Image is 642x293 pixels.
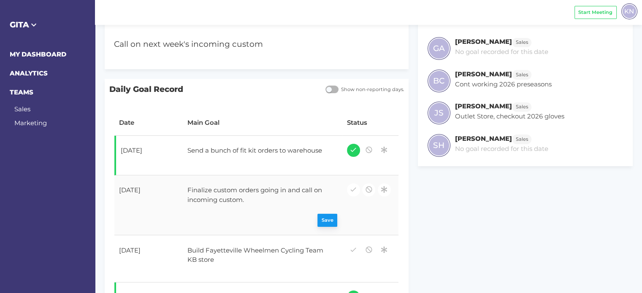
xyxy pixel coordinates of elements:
[578,9,612,16] span: Start Meeting
[516,39,528,46] span: Sales
[621,3,637,19] div: KN
[183,241,329,269] div: Build Fayetteville Wheelmen Cycling Team KB store
[624,6,634,16] span: KN
[10,69,48,77] a: ANALYTICS
[109,34,379,55] div: Call on next week's incoming custom
[433,43,445,54] span: GA
[339,86,404,93] span: Show non-reporting days.
[455,70,512,78] h6: [PERSON_NAME]
[455,80,552,89] p: Cont working 2026 preseasons
[347,118,394,128] div: Status
[516,71,528,78] span: Sales
[14,105,30,113] a: Sales
[322,217,333,224] span: Save
[114,136,183,175] td: [DATE]
[183,181,329,210] div: Finalize custom orders going in and call on incoming custom.
[433,75,444,87] span: BC
[516,103,528,110] span: Sales
[119,118,178,128] div: Date
[455,112,564,121] p: Outlet Store, checkout 2026 gloves
[512,70,531,78] a: Sales
[512,102,531,110] a: Sales
[10,19,86,31] h5: GITA
[455,47,548,57] p: No goal recorded for this date
[434,107,444,119] span: JS
[574,6,617,19] button: Start Meeting
[10,88,86,97] h6: TEAMS
[317,214,337,227] button: Save
[14,119,47,127] a: Marketing
[512,38,531,46] a: Sales
[512,134,531,142] a: Sales
[114,235,183,282] td: [DATE]
[183,141,329,162] div: Send a bunch of fit kit orders to warehouse
[455,102,512,110] h6: [PERSON_NAME]
[433,140,444,151] span: SH
[10,50,66,58] a: MY DASHBOARD
[516,136,528,143] span: Sales
[455,38,512,46] h6: [PERSON_NAME]
[455,144,548,154] p: No goal recorded for this date
[187,118,337,128] div: Main Goal
[455,134,512,142] h6: [PERSON_NAME]
[114,175,183,235] td: [DATE]
[105,79,321,100] span: Daily Goal Record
